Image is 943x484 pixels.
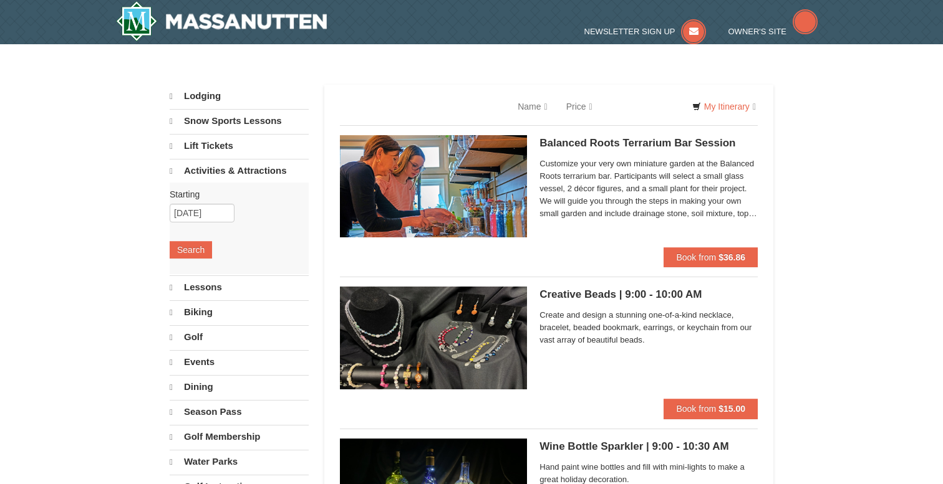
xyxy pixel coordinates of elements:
[170,325,309,349] a: Golf
[718,404,745,414] strong: $15.00
[584,27,707,36] a: Newsletter Sign Up
[116,1,327,41] a: Massanutten Resort
[116,1,327,41] img: Massanutten Resort Logo
[664,399,758,419] button: Book from $15.00
[170,275,309,299] a: Lessons
[684,97,764,116] a: My Itinerary
[539,158,758,220] span: Customize your very own miniature garden at the Balanced Roots terrarium bar. Participants will s...
[676,404,716,414] span: Book from
[508,94,556,119] a: Name
[676,252,716,262] span: Book from
[664,247,758,267] button: Book from $36.86
[728,27,818,36] a: Owner's Site
[170,134,309,158] a: Lift Tickets
[340,135,527,237] img: 18871151-30-393e4332.jpg
[170,85,309,108] a: Lodging
[170,159,309,183] a: Activities & Attractions
[170,188,299,201] label: Starting
[539,288,758,301] h5: Creative Beads | 9:00 - 10:00 AM
[539,309,758,346] span: Create and design a stunning one-of-a-kind necklace, bracelet, beaded bookmark, earrings, or keyc...
[170,109,309,133] a: Snow Sports Lessons
[170,241,212,259] button: Search
[718,252,745,262] strong: $36.86
[539,137,758,149] h5: Balanced Roots Terrarium Bar Session
[539,440,758,453] h5: Wine Bottle Sparkler | 9:00 - 10:30 AM
[170,300,309,324] a: Biking
[170,350,309,374] a: Events
[557,94,602,119] a: Price
[728,27,787,36] span: Owner's Site
[170,450,309,473] a: Water Parks
[340,287,527,389] img: 6619869-1627-b7fa4d44.jpg
[170,425,309,448] a: Golf Membership
[170,375,309,399] a: Dining
[170,400,309,424] a: Season Pass
[584,27,675,36] span: Newsletter Sign Up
